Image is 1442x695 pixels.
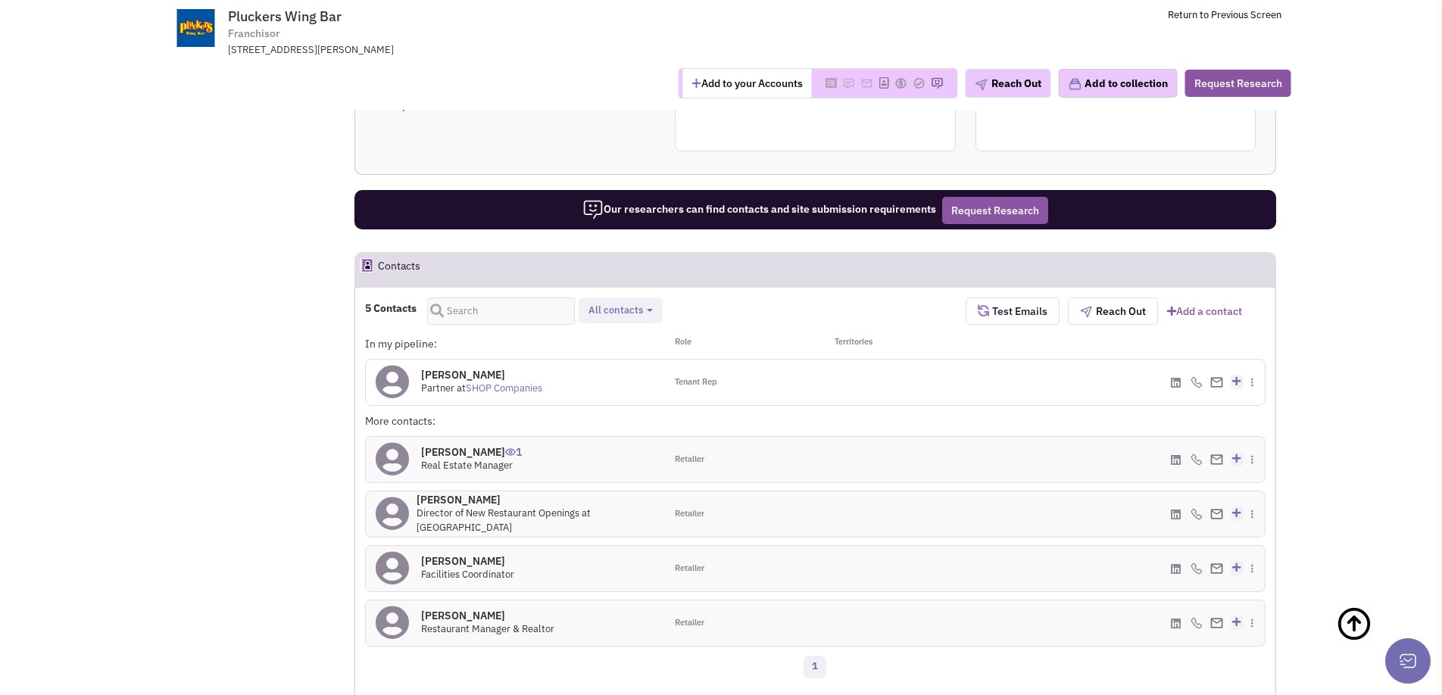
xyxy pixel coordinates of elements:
[421,568,514,581] span: Facilities Coordinator
[1210,563,1223,573] img: Email%20Icon.png
[421,382,454,394] span: Partner
[228,8,342,25] span: Pluckers Wing Bar
[895,77,907,89] img: Please add to your accounts
[1167,304,1242,319] a: Add a contact
[683,69,812,98] button: Add to your Accounts
[1191,508,1203,520] img: icon-phone.png
[466,382,542,394] a: SHOP Companies
[675,376,717,388] span: Tenant Rep
[1210,454,1223,464] img: Email%20Icon.png
[675,617,704,629] span: Retailer
[942,197,1048,224] button: Request Research
[427,298,575,325] input: Search
[378,253,420,286] h2: Contacts
[932,77,944,89] img: Please add to your accounts
[665,336,815,351] div: Role
[582,202,936,216] span: Our researchers can find contacts and site submission requirements
[1068,298,1158,325] button: Reach Out
[1069,77,1082,91] img: icon-collection-lavender.png
[421,554,514,568] h4: [PERSON_NAME]
[861,77,873,89] img: Please add to your accounts
[365,301,417,315] h4: 5 Contacts
[505,434,522,459] span: 1
[1336,591,1412,689] a: Back To Top
[421,368,542,382] h4: [PERSON_NAME]
[1080,306,1092,318] img: plane.png
[228,26,279,42] span: Franchisor
[421,445,522,459] h4: [PERSON_NAME]
[417,506,591,534] span: Director of New Restaurant Openings at [GEOGRAPHIC_DATA]
[421,459,513,472] span: Real Estate Manager
[457,382,542,394] span: at
[975,79,988,91] img: plane.png
[804,656,826,678] a: 1
[1210,618,1223,628] img: Email%20Icon.png
[1191,376,1203,388] img: icon-phone.png
[421,609,554,622] h4: [PERSON_NAME]
[1185,70,1291,97] button: Request Research
[505,448,516,456] img: icon-UserInteraction.png
[675,508,704,520] span: Retailer
[1191,563,1203,575] img: icon-phone.png
[588,304,643,316] span: All contacts
[365,336,665,351] div: In my pipeline:
[966,69,1051,98] button: Reach Out
[421,622,554,635] span: Restaurant Manager & Realtor
[1210,509,1223,519] img: Email%20Icon.png
[365,413,665,429] div: More contacts:
[1191,453,1203,466] img: icon-phone.png
[815,336,965,351] div: Territories
[966,298,1060,325] button: Test Emails
[989,304,1047,318] span: Test Emails
[228,43,623,58] div: [STREET_ADDRESS][PERSON_NAME]
[1059,69,1178,98] button: Add to collection
[1191,617,1203,629] img: icon-phone.png
[913,77,925,89] img: Please add to your accounts
[843,77,855,89] img: Please add to your accounts
[675,563,704,575] span: Retailer
[584,303,657,319] button: All contacts
[675,453,704,466] span: Retailer
[417,493,656,506] h4: [PERSON_NAME]
[582,199,604,220] img: icon-researcher-20.png
[1210,377,1223,387] img: Email%20Icon.png
[1168,8,1281,21] a: Return to Previous Screen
